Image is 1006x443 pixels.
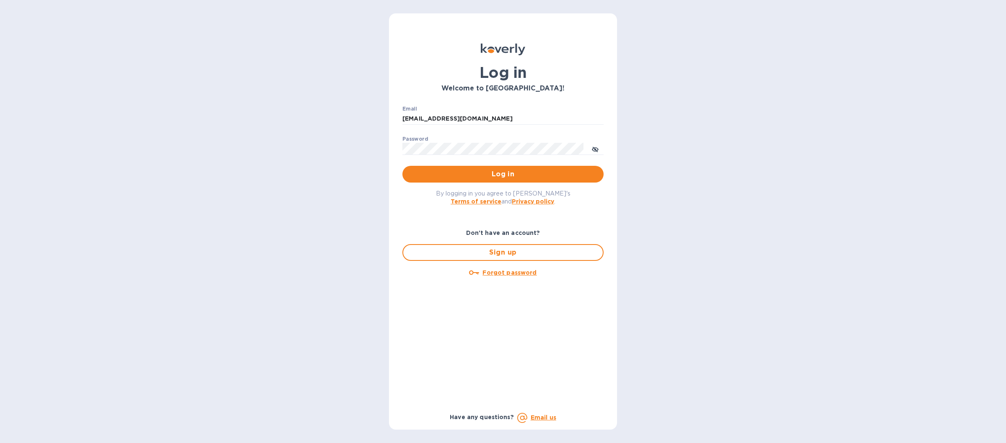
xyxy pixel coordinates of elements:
label: Password [402,137,428,142]
a: Email us [531,414,556,421]
span: Sign up [410,247,596,258]
img: Koverly [481,44,525,55]
label: Email [402,106,417,111]
u: Forgot password [482,269,537,276]
span: By logging in you agree to [PERSON_NAME]'s and . [436,190,570,205]
a: Terms of service [451,198,501,205]
a: Privacy policy [512,198,554,205]
button: toggle password visibility [587,140,604,157]
button: Log in [402,166,604,183]
b: Don't have an account? [466,229,540,236]
input: Enter email address [402,113,604,125]
button: Sign up [402,244,604,261]
b: Have any questions? [450,414,514,420]
span: Log in [409,169,597,179]
h3: Welcome to [GEOGRAPHIC_DATA]! [402,85,604,93]
h1: Log in [402,64,604,81]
